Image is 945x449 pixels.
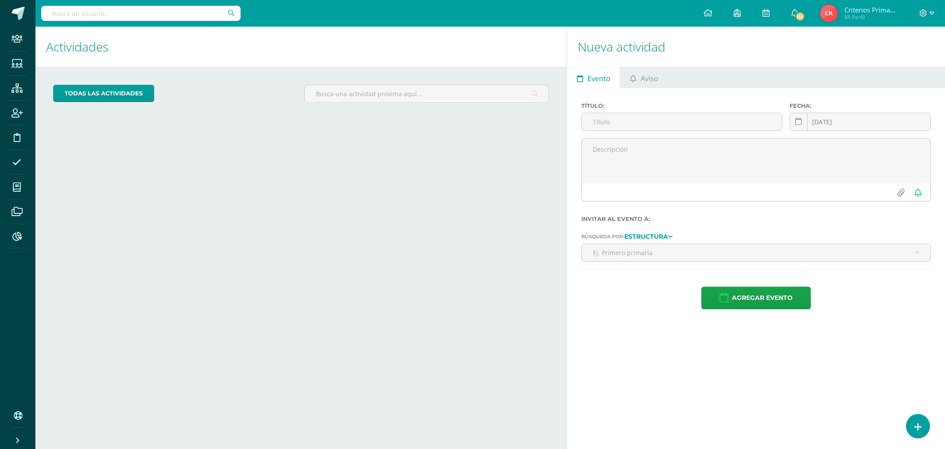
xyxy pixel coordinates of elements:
[641,68,658,89] span: Aviso
[41,6,241,21] input: Busca un usuario...
[701,287,811,309] button: Agregar evento
[732,287,793,309] span: Agregar evento
[578,27,934,67] h1: Nueva actividad
[582,113,782,130] input: Título
[820,4,838,22] img: 42b31e381e1bcf599d8a02dbc9c6d5f6.png
[305,85,548,102] input: Busca una actividad próxima aquí...
[789,102,931,109] label: Fecha:
[581,102,782,109] label: Título:
[624,233,673,239] a: Estructura
[581,216,931,222] label: Invitar al evento a:
[795,12,805,21] span: 114
[587,68,611,89] span: Evento
[620,67,668,88] a: Aviso
[790,113,930,130] input: Fecha de entrega
[46,27,556,67] h1: Actividades
[581,233,624,240] span: Búsqueda por:
[624,232,668,240] strong: Estructura
[582,244,930,261] input: Ej. Primero primaria
[844,5,898,14] span: Criterios Primaria
[567,67,620,88] a: Evento
[53,85,154,102] a: todas las Actividades
[844,13,898,21] span: Mi Perfil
